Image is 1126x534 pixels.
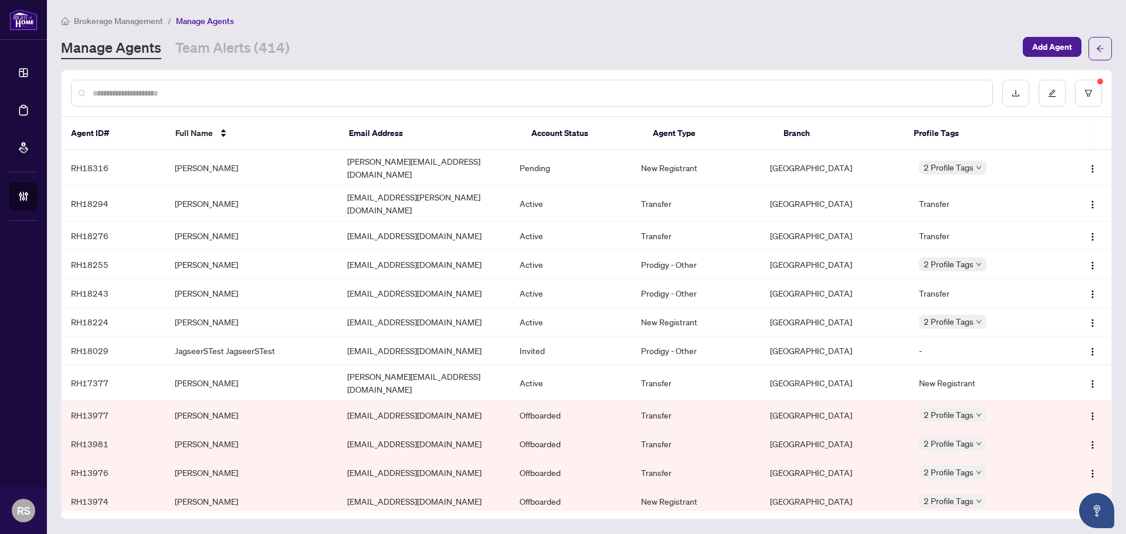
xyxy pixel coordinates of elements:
img: Logo [1088,318,1097,328]
span: down [976,470,982,475]
td: RH18294 [62,186,165,222]
button: Logo [1083,434,1102,453]
span: edit [1048,89,1056,97]
td: RH17377 [62,365,165,401]
th: Agent ID# [62,117,166,150]
td: [EMAIL_ADDRESS][DOMAIN_NAME] [338,222,510,250]
td: [PERSON_NAME] [165,401,338,430]
td: [GEOGRAPHIC_DATA] [761,365,909,401]
th: Profile Tags [904,117,1052,150]
img: Logo [1088,469,1097,478]
td: [EMAIL_ADDRESS][DOMAIN_NAME] [338,336,510,365]
td: [GEOGRAPHIC_DATA] [761,308,909,336]
td: Active [510,186,631,222]
td: Prodigy - Other [632,279,761,308]
td: [EMAIL_ADDRESS][DOMAIN_NAME] [338,401,510,430]
td: [PERSON_NAME] [165,458,338,487]
td: [PERSON_NAME] [165,430,338,458]
td: Active [510,250,631,279]
span: arrow-left [1096,45,1104,53]
span: filter [1084,89,1093,97]
td: Transfer [632,186,761,222]
td: JagseerSTest JagseerSTest [165,336,338,365]
img: Logo [1088,261,1097,270]
span: down [976,165,982,171]
span: 2 Profile Tags [924,161,974,174]
button: Logo [1083,492,1102,511]
span: Add Agent [1032,38,1072,56]
th: Agent Type [643,117,774,150]
span: down [976,412,982,418]
span: Brokerage Management [74,16,163,26]
td: Invited [510,336,631,365]
td: RH18316 [62,150,165,186]
img: logo [9,9,38,30]
td: Pending [510,150,631,186]
td: Active [510,308,631,336]
img: Logo [1088,440,1097,450]
th: Account Status [522,117,644,150]
td: Transfer [910,222,1056,250]
span: 2 Profile Tags [924,315,974,328]
span: down [976,498,982,504]
td: [PERSON_NAME] [165,308,338,336]
td: [GEOGRAPHIC_DATA] [761,336,909,365]
td: [PERSON_NAME] [165,150,338,186]
td: [EMAIL_ADDRESS][DOMAIN_NAME] [338,458,510,487]
td: [GEOGRAPHIC_DATA] [761,401,909,430]
td: New Registrant [632,487,761,516]
button: Logo [1083,373,1102,392]
button: download [1002,80,1029,107]
button: Logo [1083,158,1102,177]
td: [GEOGRAPHIC_DATA] [761,458,909,487]
td: RH18029 [62,336,165,365]
td: Prodigy - Other [632,336,761,365]
td: - [910,336,1056,365]
td: [EMAIL_ADDRESS][DOMAIN_NAME] [338,487,510,516]
button: Logo [1083,226,1102,245]
img: Logo [1088,164,1097,174]
td: [GEOGRAPHIC_DATA] [761,487,909,516]
td: Active [510,365,631,401]
button: Logo [1083,284,1102,302]
td: [PERSON_NAME] [165,279,338,308]
img: Logo [1088,232,1097,242]
span: Full Name [175,127,213,140]
td: Offboarded [510,401,631,430]
td: RH18243 [62,279,165,308]
td: Transfer [632,401,761,430]
td: New Registrant [632,150,761,186]
span: 2 Profile Tags [924,494,974,508]
span: 2 Profile Tags [924,437,974,450]
td: Offboarded [510,458,631,487]
td: Transfer [632,222,761,250]
button: Logo [1083,463,1102,482]
button: Open asap [1079,493,1114,528]
td: RH13976 [62,458,165,487]
button: edit [1039,80,1066,107]
td: [EMAIL_ADDRESS][DOMAIN_NAME] [338,250,510,279]
span: Manage Agents [176,16,234,26]
span: 2 Profile Tags [924,408,974,421]
span: down [976,319,982,325]
span: down [976,441,982,447]
td: Transfer [910,279,1056,308]
td: [GEOGRAPHIC_DATA] [761,279,909,308]
th: Branch [774,117,904,150]
span: down [976,261,982,267]
td: RH13974 [62,487,165,516]
span: download [1012,89,1020,97]
td: [EMAIL_ADDRESS][DOMAIN_NAME] [338,279,510,308]
td: Transfer [910,186,1056,222]
td: [GEOGRAPHIC_DATA] [761,150,909,186]
td: RH18255 [62,250,165,279]
button: Logo [1083,194,1102,213]
td: Transfer [632,430,761,458]
span: RS [17,502,30,519]
a: Team Alerts (414) [175,38,290,59]
li: / [168,14,171,28]
img: Logo [1088,411,1097,421]
span: 2 Profile Tags [924,257,974,271]
td: [GEOGRAPHIC_DATA] [761,250,909,279]
td: RH18224 [62,308,165,336]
